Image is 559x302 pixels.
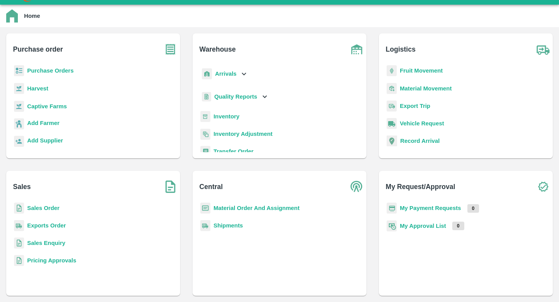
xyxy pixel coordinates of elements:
[14,65,24,76] img: reciept
[200,146,210,157] img: whTransfer
[13,44,63,55] b: Purchase order
[400,138,440,144] a: Record Arrival
[387,65,397,76] img: fruit
[387,135,397,146] img: recordArrival
[533,177,553,196] img: check
[347,177,366,196] img: central
[467,204,479,213] p: 0
[387,220,397,232] img: approval
[14,83,24,94] img: harvest
[14,220,24,231] img: shipments
[387,203,397,214] img: payment
[14,203,24,214] img: sales
[400,68,443,74] a: Fruit Movement
[452,222,464,230] p: 0
[200,89,269,105] div: Quality Reports
[27,85,48,92] a: Harvest
[533,40,553,59] img: truck
[387,83,397,94] img: material
[400,85,452,92] a: Material Movement
[202,92,211,102] img: qualityReport
[400,223,446,229] a: My Approval List
[202,68,212,80] img: whArrival
[27,257,76,264] a: Pricing Approvals
[27,205,59,211] a: Sales Order
[200,65,248,83] div: Arrivals
[14,118,24,130] img: farmer
[14,136,24,147] img: supplier
[13,181,31,192] b: Sales
[200,220,210,231] img: shipments
[14,238,24,249] img: sales
[214,205,300,211] a: Material Order And Assignment
[27,137,63,144] b: Add Supplier
[24,13,40,19] b: Home
[214,148,253,154] a: Transfer Order
[400,120,444,127] a: Vehicle Request
[27,119,59,129] a: Add Farmer
[200,128,210,140] img: inventory
[214,222,243,229] a: Shipments
[214,113,240,120] a: Inventory
[161,40,180,59] img: purchase
[27,103,67,109] a: Captive Farms
[400,103,430,109] a: Export Trip
[215,71,236,77] b: Arrivals
[386,181,455,192] b: My Request/Approval
[386,44,416,55] b: Logistics
[214,94,257,100] b: Quality Reports
[200,111,210,122] img: whInventory
[27,120,59,126] b: Add Farmer
[200,181,223,192] b: Central
[27,68,74,74] a: Purchase Orders
[14,255,24,266] img: sales
[387,101,397,112] img: delivery
[200,44,236,55] b: Warehouse
[27,240,65,246] a: Sales Enquiry
[27,136,63,147] a: Add Supplier
[214,131,273,137] a: Inventory Adjustment
[14,101,24,112] img: harvest
[387,118,397,129] img: vehicle
[347,40,366,59] img: warehouse
[200,203,210,214] img: centralMaterial
[6,9,18,23] img: home
[161,177,180,196] img: soSales
[27,222,66,229] a: Exports Order
[400,205,461,211] a: My Payment Requests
